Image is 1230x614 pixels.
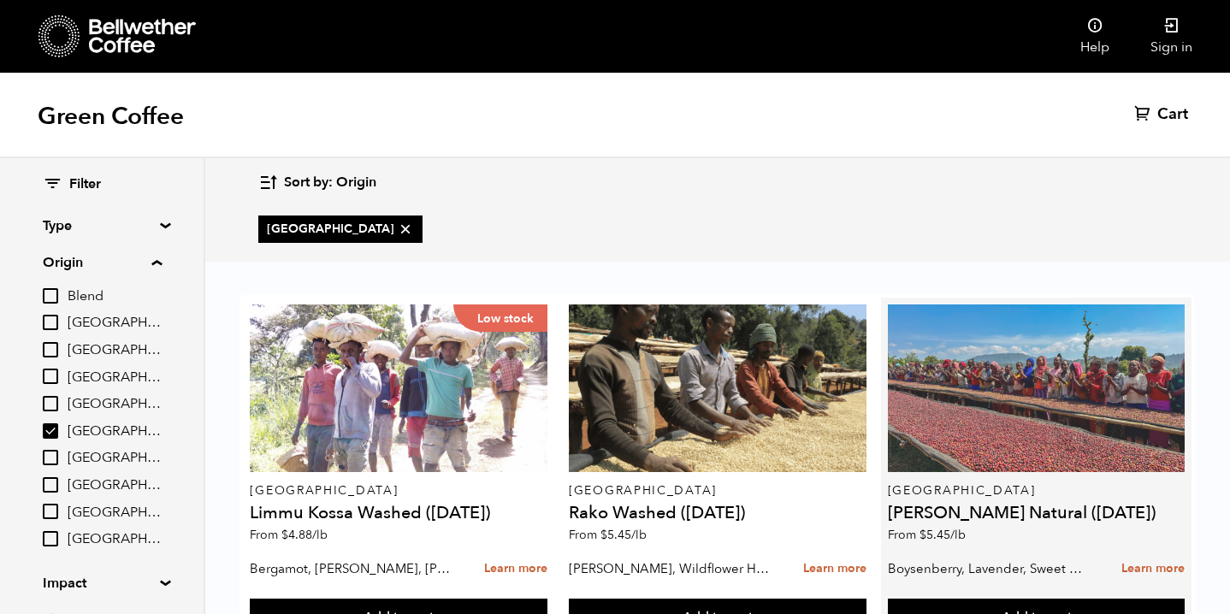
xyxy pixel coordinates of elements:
[281,527,288,543] span: $
[920,527,926,543] span: $
[68,422,162,441] span: [GEOGRAPHIC_DATA]
[43,396,58,411] input: [GEOGRAPHIC_DATA]
[43,477,58,493] input: [GEOGRAPHIC_DATA]
[600,527,647,543] bdi: 5.45
[250,505,547,522] h4: Limmu Kossa Washed ([DATE])
[258,162,376,203] button: Sort by: Origin
[43,531,58,546] input: [GEOGRAPHIC_DATA]
[281,527,328,543] bdi: 4.88
[484,551,547,587] a: Learn more
[68,369,162,387] span: [GEOGRAPHIC_DATA]
[920,527,966,543] bdi: 5.45
[453,304,547,332] p: Low stock
[43,215,161,236] summary: Type
[312,527,328,543] span: /lb
[1157,104,1188,125] span: Cart
[600,527,607,543] span: $
[43,504,58,519] input: [GEOGRAPHIC_DATA]
[68,287,162,306] span: Blend
[250,304,547,472] a: Low stock
[43,288,58,304] input: Blend
[569,485,866,497] p: [GEOGRAPHIC_DATA]
[69,175,101,194] span: Filter
[250,556,452,582] p: Bergamot, [PERSON_NAME], [PERSON_NAME]
[888,485,1186,497] p: [GEOGRAPHIC_DATA]
[950,527,966,543] span: /lb
[803,551,866,587] a: Learn more
[68,449,162,468] span: [GEOGRAPHIC_DATA]
[68,314,162,333] span: [GEOGRAPHIC_DATA]
[68,476,162,495] span: [GEOGRAPHIC_DATA]
[68,341,162,360] span: [GEOGRAPHIC_DATA]
[569,505,866,522] h4: Rako Washed ([DATE])
[43,252,162,273] summary: Origin
[43,573,161,593] summary: Impact
[1121,551,1185,587] a: Learn more
[43,369,58,384] input: [GEOGRAPHIC_DATA]
[43,450,58,465] input: [GEOGRAPHIC_DATA]
[43,315,58,330] input: [GEOGRAPHIC_DATA]
[267,221,414,238] span: [GEOGRAPHIC_DATA]
[569,527,647,543] span: From
[569,556,771,582] p: [PERSON_NAME], Wildflower Honey, Black Tea
[284,174,376,192] span: Sort by: Origin
[68,504,162,522] span: [GEOGRAPHIC_DATA]
[68,395,162,414] span: [GEOGRAPHIC_DATA]
[68,530,162,549] span: [GEOGRAPHIC_DATA]
[43,342,58,357] input: [GEOGRAPHIC_DATA]
[250,527,328,543] span: From
[888,556,1090,582] p: Boysenberry, Lavender, Sweet Cream
[631,527,647,543] span: /lb
[43,423,58,439] input: [GEOGRAPHIC_DATA]
[38,101,184,132] h1: Green Coffee
[888,527,966,543] span: From
[888,505,1186,522] h4: [PERSON_NAME] Natural ([DATE])
[1134,104,1192,125] a: Cart
[250,485,547,497] p: [GEOGRAPHIC_DATA]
